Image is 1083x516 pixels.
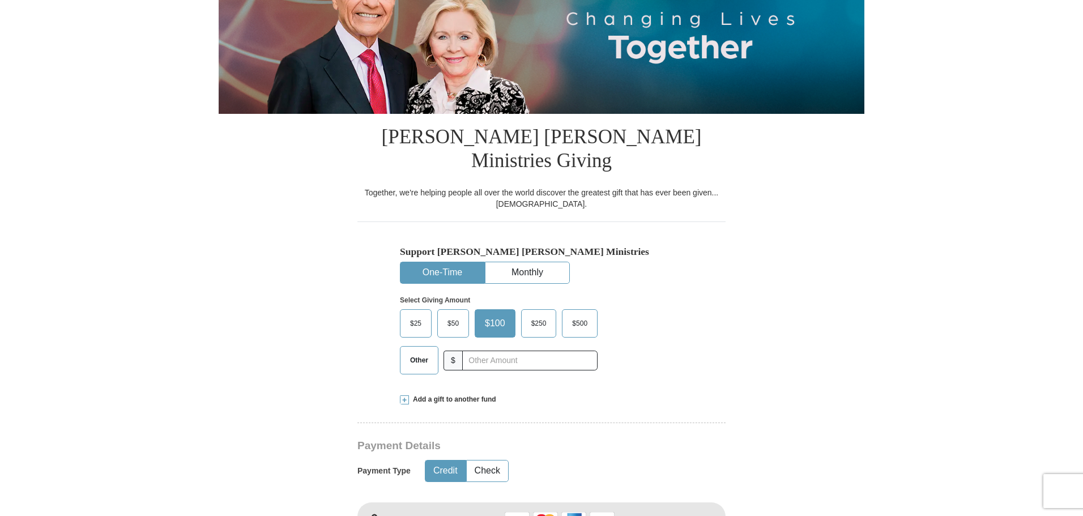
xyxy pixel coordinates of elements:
[425,460,466,481] button: Credit
[566,315,593,332] span: $500
[357,187,726,210] div: Together, we're helping people all over the world discover the greatest gift that has ever been g...
[442,315,464,332] span: $50
[400,296,470,304] strong: Select Giving Amount
[462,351,598,370] input: Other Amount
[409,395,496,404] span: Add a gift to another fund
[404,352,434,369] span: Other
[357,466,411,476] h5: Payment Type
[479,315,511,332] span: $100
[400,262,484,283] button: One-Time
[485,262,569,283] button: Monthly
[357,114,726,187] h1: [PERSON_NAME] [PERSON_NAME] Ministries Giving
[357,440,646,453] h3: Payment Details
[404,315,427,332] span: $25
[444,351,463,370] span: $
[467,460,508,481] button: Check
[400,246,683,258] h5: Support [PERSON_NAME] [PERSON_NAME] Ministries
[526,315,552,332] span: $250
